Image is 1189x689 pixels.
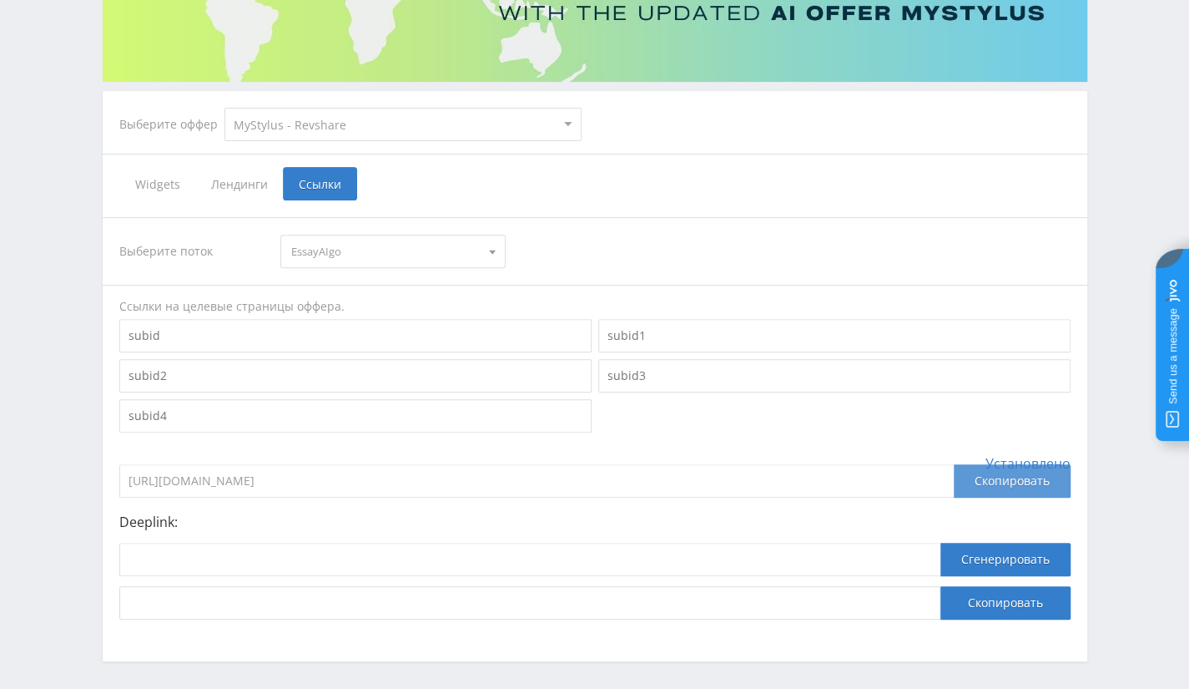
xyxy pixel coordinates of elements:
div: Ссылки на целевые страницы оффера. [119,298,1071,315]
div: Скопировать [954,464,1071,498]
span: EssayAIgo [291,236,480,267]
button: Скопировать [940,586,1071,620]
span: Ссылки [283,167,357,200]
input: subid1 [598,319,1071,352]
div: Выберите поток [119,235,265,268]
span: Установлено [985,456,1071,471]
input: subid2 [119,359,592,393]
input: subid3 [598,359,1071,393]
span: Лендинги [195,167,283,200]
div: Выберите оффер [119,118,224,131]
input: subid4 [119,399,592,433]
input: subid [119,319,592,352]
p: Deeplink: [119,514,1071,529]
button: Сгенерировать [940,543,1071,576]
span: Widgets [119,167,195,200]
